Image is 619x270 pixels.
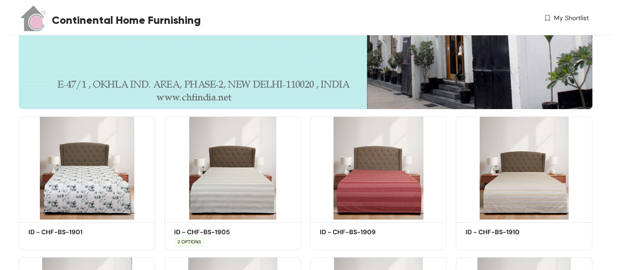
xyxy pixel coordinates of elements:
img: ba28d15d-646d-4e4f-98b7-6107eb80a3c2 [19,116,155,220]
span: Continental Home Furnishing [52,12,201,28]
span: 2 OPTIONS [174,237,204,247]
span: My Shortlist [554,13,589,23]
img: 704c0dc6-1932-4d4a-b304-d866b620ac03 [456,116,592,220]
h5: ID - CHF-BS-1909 [320,227,398,237]
h5: ID - CHF-BS-1901 [28,227,106,237]
h5: ID - CHF-BS-1910 [466,227,543,237]
img: Buyer Portal [19,4,49,33]
h5: ID - CHF-BS-1905 [174,227,252,237]
img: f27af5e0-f0ad-42a6-8c9b-fabf26a8d91d [164,116,301,220]
img: f87f49a2-5a12-459a-9b29-037ed505b81e [310,116,447,220]
img: wishlist [543,13,552,23]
